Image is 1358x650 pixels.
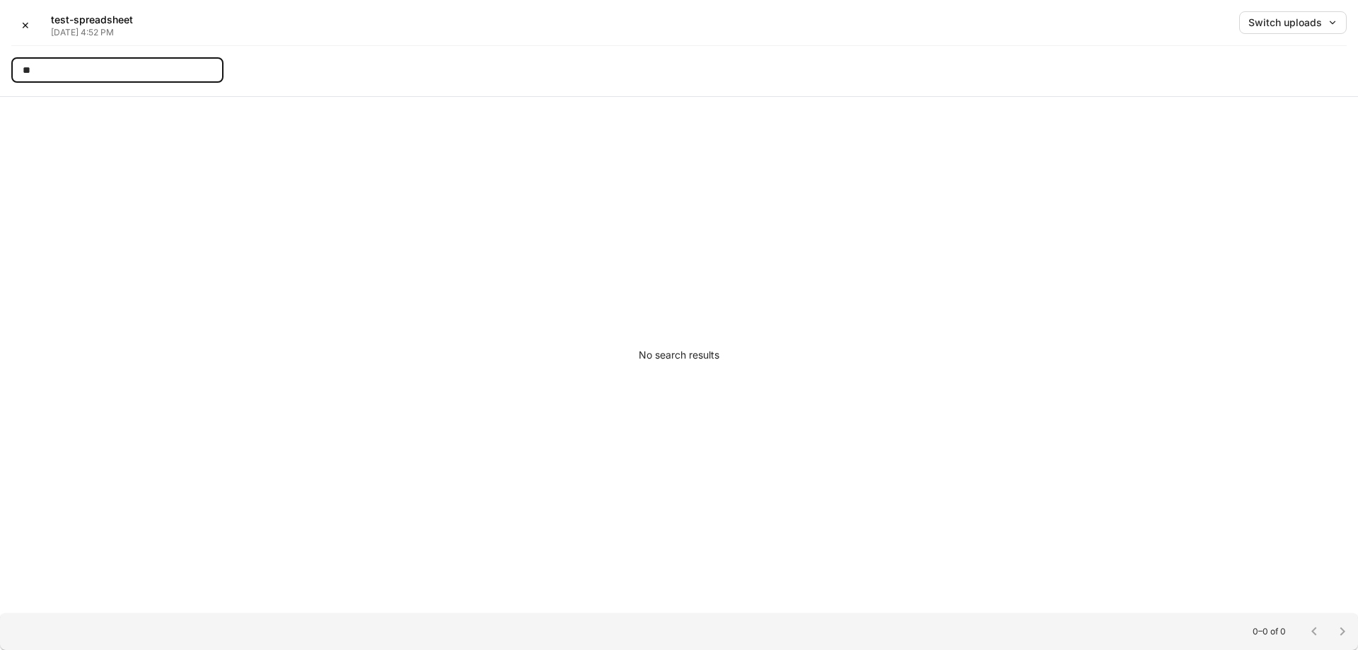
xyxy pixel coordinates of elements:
div: Switch uploads [1248,18,1337,28]
div: ✕ [21,21,30,30]
button: Switch uploads [1239,11,1347,34]
h5: test-spreadsheet [51,13,133,27]
p: 0–0 of 0 [1253,626,1286,637]
p: [DATE] 4:52 PM [51,27,133,38]
button: ✕ [11,11,40,40]
div: No search results [639,348,719,362]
